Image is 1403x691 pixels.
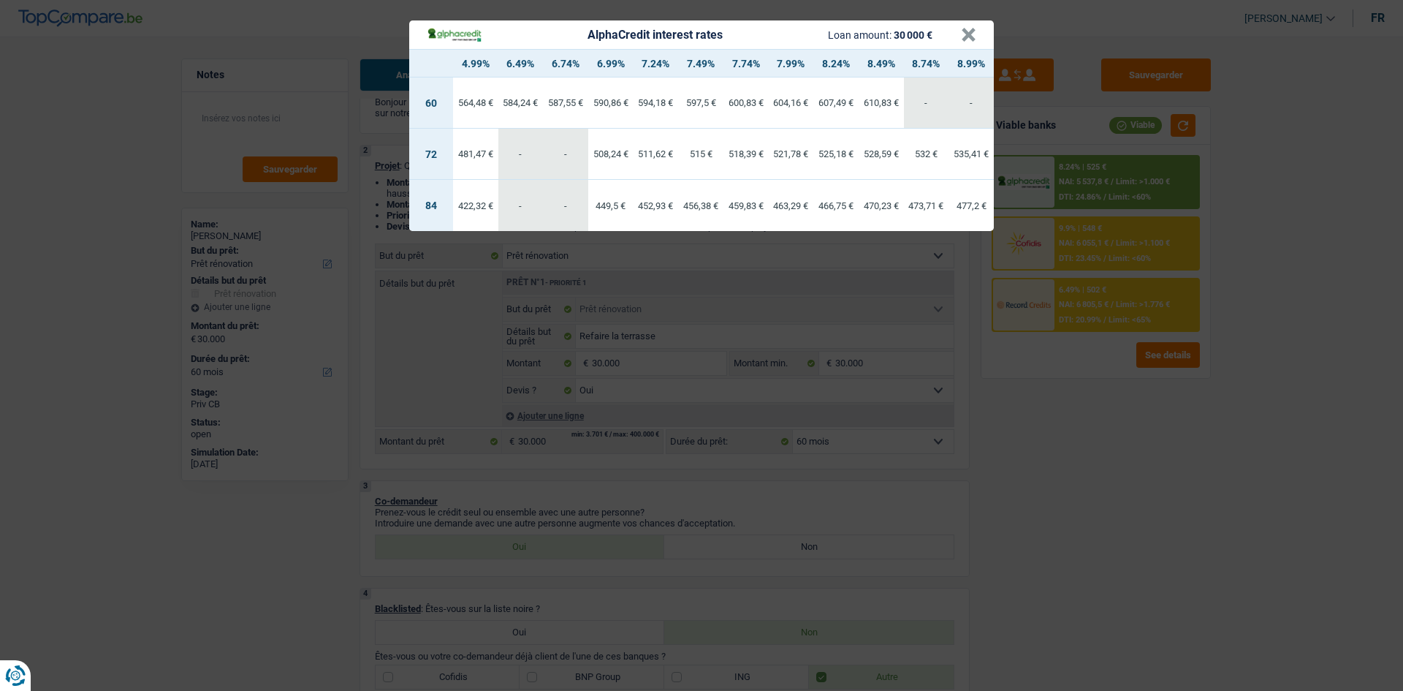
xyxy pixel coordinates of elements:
[769,149,814,159] div: 521,78 €
[409,78,453,129] td: 60
[543,149,588,159] div: -
[453,98,498,107] div: 564,48 €
[828,29,891,41] span: Loan amount:
[859,98,904,107] div: 610,83 €
[948,149,994,159] div: 535,41 €
[409,129,453,180] td: 72
[904,149,949,159] div: 532 €
[543,98,588,107] div: 587,55 €
[904,50,949,78] th: 8.74%
[543,50,588,78] th: 6.74%
[498,201,544,211] div: -
[813,50,859,78] th: 8.24%
[723,50,769,78] th: 7.74%
[769,201,814,211] div: 463,29 €
[813,98,859,107] div: 607,49 €
[498,149,544,159] div: -
[498,98,544,107] div: 584,24 €
[769,50,814,78] th: 7.99%
[813,149,859,159] div: 525,18 €
[588,149,634,159] div: 508,24 €
[453,50,498,78] th: 4.99%
[453,201,498,211] div: 422,32 €
[588,201,634,211] div: 449,5 €
[961,28,976,42] button: ×
[769,98,814,107] div: 604,16 €
[859,149,904,159] div: 528,59 €
[678,201,723,211] div: 456,38 €
[427,26,482,43] img: AlphaCredit
[543,201,588,211] div: -
[453,149,498,159] div: 481,47 €
[904,201,949,211] div: 473,71 €
[948,50,994,78] th: 8.99%
[948,201,994,211] div: 477,2 €
[588,98,634,107] div: 590,86 €
[948,98,994,107] div: -
[859,201,904,211] div: 470,23 €
[813,201,859,211] div: 466,75 €
[859,50,904,78] th: 8.49%
[409,180,453,231] td: 84
[678,98,723,107] div: 597,5 €
[723,149,769,159] div: 518,39 €
[723,201,769,211] div: 459,83 €
[588,29,723,41] div: AlphaCredit interest rates
[634,201,679,211] div: 452,93 €
[904,98,949,107] div: -
[634,98,679,107] div: 594,18 €
[723,98,769,107] div: 600,83 €
[678,50,723,78] th: 7.49%
[634,50,679,78] th: 7.24%
[634,149,679,159] div: 511,62 €
[894,29,932,41] span: 30 000 €
[678,149,723,159] div: 515 €
[498,50,544,78] th: 6.49%
[588,50,634,78] th: 6.99%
